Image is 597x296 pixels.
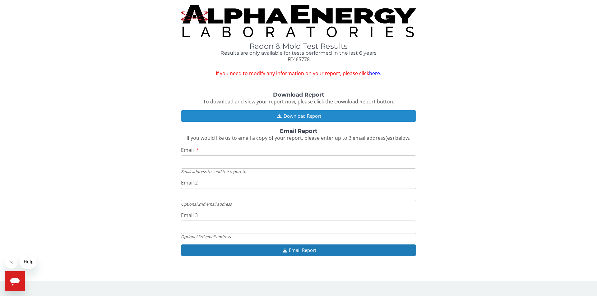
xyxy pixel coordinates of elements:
span: Email 2 [181,179,198,186]
img: TightCrop.jpg [181,5,416,37]
h4: Results are only available for tests performed in the last 6 years [181,50,416,56]
strong: Download Report [273,91,324,98]
span: To download and view your report now, please click the Download Report button. [203,98,394,105]
iframe: Close message [5,256,17,269]
span: If you would like us to email a copy of your report, please enter up to 3 email address(es) below. [187,134,410,141]
span: If you need to modify any information on your report, please click [181,70,416,77]
div: Optional 2nd email address [181,201,416,207]
a: here. [369,70,381,77]
iframe: Message from company [20,255,36,269]
button: Download Report [181,110,416,122]
iframe: Button to launch messaging window [5,271,25,291]
button: Email Report [181,244,416,256]
span: Email 3 [181,212,198,219]
div: Email address to send the report to [181,169,416,174]
h1: Radon & Mold Test Results [181,42,416,50]
span: Email [181,147,194,153]
div: Optional 3rd email address [181,234,416,239]
strong: Email Report [280,128,317,134]
span: FE465778 [288,56,310,63]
